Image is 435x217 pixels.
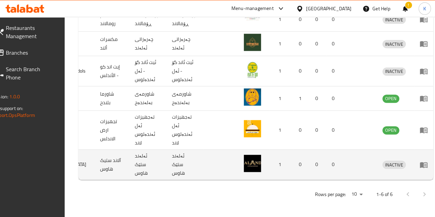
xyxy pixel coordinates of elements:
td: شاورما بلندح [95,86,129,111]
td: 0 [310,7,326,32]
img: Eat And Go - Alandols [244,61,261,78]
div: INACTIVE [382,67,406,76]
td: شاورمەی بەلەندەح [166,86,204,111]
td: 1 [269,32,293,56]
span: INACTIVE [382,67,406,75]
td: 0 [293,32,310,56]
td: چەرەزاتی ئەلەند [166,32,204,56]
td: تەجهیزات ئەل ئەندەلوس لاند [166,111,204,150]
td: 0 [326,111,343,150]
td: 0 [326,86,343,111]
td: 0 [293,150,310,180]
span: Branches [6,48,55,57]
img: Balandah Shawarma [244,88,261,106]
div: INACTIVE [382,15,406,24]
td: إيت اند كو - الأندلس [95,56,129,86]
td: 0 [310,86,326,111]
td: تەجهیزات ئەل ئەندەلوس لاند [129,111,166,150]
td: چەرەزاتی ئەلەند [129,32,166,56]
td: 1 [293,86,310,111]
td: ئەلەند ستێک هاوس [129,150,166,180]
div: Menu [420,67,432,75]
td: ڕێستۆرانتی ڕۆمالاند [166,7,204,32]
td: 1 [269,111,293,150]
td: 1 [269,7,293,32]
td: 1 [269,56,293,86]
td: 0 [310,32,326,56]
span: OPEN [382,95,399,102]
div: Menu [420,40,432,48]
div: Menu [420,126,432,134]
td: 0 [310,56,326,86]
p: 1-6 of 6 [376,190,393,199]
td: 1 [269,150,293,180]
span: INACTIVE [382,161,406,169]
td: مطعم رومالاند [95,7,129,32]
span: INACTIVE [382,16,406,24]
td: ئیت ئاند گۆ - ئەل ئەندەلوس [166,56,204,86]
td: 0 [293,56,310,86]
td: 0 [326,150,343,180]
div: OPEN [382,95,399,103]
td: 0 [310,150,326,180]
td: ئیت ئاند گۆ - ئەل ئەندەلوس [129,56,166,86]
td: 0 [310,111,326,150]
td: ڕێستۆرانتی ڕۆمالاند [129,7,166,32]
div: Rows per page: [349,189,365,199]
td: 1 [269,86,293,111]
div: [GEOGRAPHIC_DATA] [306,5,351,12]
td: 0 [293,111,310,150]
img: Aland Steak House [244,155,261,172]
div: Menu [420,94,432,102]
td: 0 [326,32,343,56]
span: 1.0.0 [9,92,20,101]
span: INACTIVE [382,40,406,48]
span: Search Branch Phone [6,65,55,82]
td: تجهيزات ارض الاندلس [95,111,129,150]
td: 0 [326,7,343,32]
span: K [423,5,426,12]
div: Menu-management [231,4,274,13]
span: Restaurants Management [6,24,55,40]
img: Romaland Restaurant [244,9,261,26]
td: ئەلەند ستێک هاوس [166,150,204,180]
div: Menu [420,15,432,23]
p: Rows per page: [315,190,346,199]
img: Tajhizat Alanduls Land [244,120,261,137]
td: آلاند ستیک هاوس [95,150,129,180]
img: Aland Nuts [244,34,261,51]
span: OPEN [382,126,399,134]
td: شاورمەی بەلەندەح [129,86,166,111]
td: 0 [326,56,343,86]
td: 0 [293,7,310,32]
td: مكسرات ألند [95,32,129,56]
